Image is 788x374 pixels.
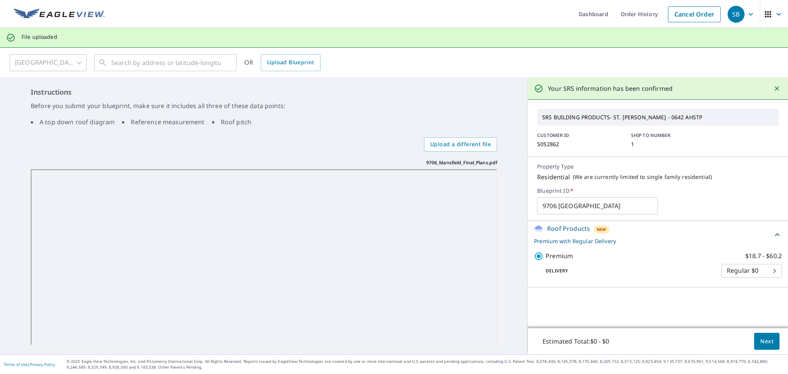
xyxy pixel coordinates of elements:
span: Upload a different file [430,140,491,149]
p: 9706_Mansfield_Final_Plans.pdf [426,159,497,166]
li: Reference measurement [122,117,204,127]
label: Upload a different file [424,137,497,152]
p: Property Type [537,163,779,170]
span: New [597,226,606,232]
div: Regular $0 [721,260,782,282]
p: 1 [631,141,716,147]
div: Roof ProductsNewPremium with Regular Delivery [534,224,782,245]
p: | [4,362,55,367]
h6: Instructions [31,87,497,97]
p: © 2025 Eagle View Technologies, Inc. and Pictometry International Corp. All Rights Reserved. Repo... [67,359,784,370]
span: Upload Blueprint [267,58,314,67]
input: Search by address or latitude-longitude [111,52,221,73]
div: OR [244,54,321,71]
li: A top down roof diagram [31,117,115,127]
p: Delivery [534,267,721,274]
p: Before you submit your blueprint, make sure it includes all three of these data points: [31,101,497,110]
p: ( We are currently limited to single family residential ) [573,174,712,180]
p: Premium with Regular Delivery [534,237,773,245]
p: Estimated Total: $0 - $0 [536,333,615,350]
p: CUSTOMER ID [537,132,622,139]
a: Privacy Policy [30,362,55,367]
label: Blueprint ID [537,187,779,194]
p: SRS BUILDING PRODUCTS- ST. [PERSON_NAME] - 0642 AHSTP [539,111,777,124]
div: SB [728,6,745,23]
p: $18.7 - $60.2 [745,251,782,261]
p: Residential [537,172,570,182]
p: File uploaded [22,33,57,40]
p: Roof Products [547,224,590,233]
iframe: 9706_Mansfield_Final_Plans.pdf [31,169,497,346]
li: Roof pitch [212,117,252,127]
img: EV Logo [14,8,105,20]
a: Cancel Order [668,6,721,22]
p: SHIP TO NUMBER [631,132,716,139]
p: Your SRS information has been confirmed [548,84,673,93]
p: S052862 [537,141,622,147]
a: Upload Blueprint [261,54,320,71]
div: [GEOGRAPHIC_DATA] [10,52,87,73]
p: Premium [546,251,573,261]
button: Close [772,83,782,93]
button: Next [754,333,780,350]
span: Next [760,337,773,346]
a: Terms of Use [4,362,28,367]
